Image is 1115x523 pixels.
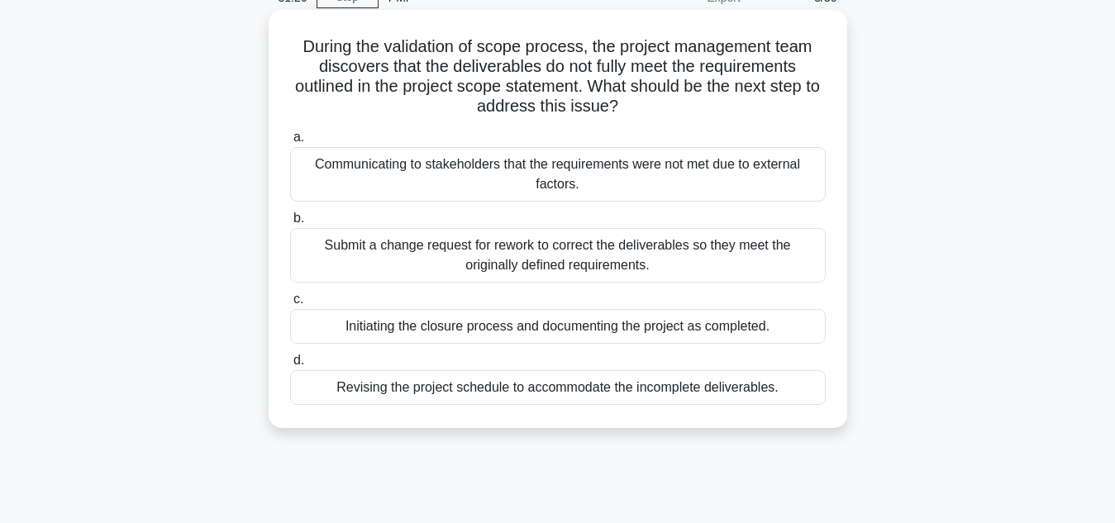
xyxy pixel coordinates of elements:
span: a. [293,130,304,144]
span: c. [293,292,303,306]
div: Initiating the closure process and documenting the project as completed. [290,309,826,344]
span: b. [293,211,304,225]
h5: During the validation of scope process, the project management team discovers that the deliverabl... [288,36,827,117]
div: Submit a change request for rework to correct the deliverables so they meet the originally define... [290,228,826,283]
div: Revising the project schedule to accommodate the incomplete deliverables. [290,370,826,405]
span: d. [293,353,304,367]
div: Communicating to stakeholders that the requirements were not met due to external factors. [290,147,826,202]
